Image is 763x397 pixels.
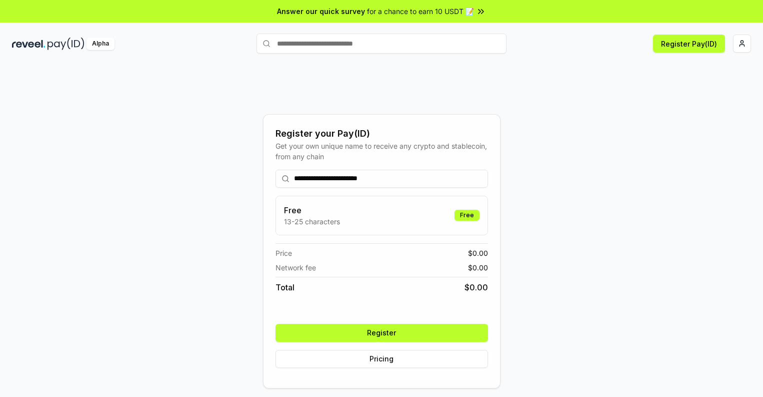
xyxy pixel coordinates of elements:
[284,216,340,227] p: 13-25 characters
[468,248,488,258] span: $ 0.00
[454,210,479,221] div: Free
[275,324,488,342] button: Register
[275,262,316,273] span: Network fee
[47,38,84,50] img: pay_id
[12,38,45,50] img: reveel_dark
[275,350,488,368] button: Pricing
[284,204,340,216] h3: Free
[275,141,488,162] div: Get your own unique name to receive any crypto and stablecoin, from any chain
[275,248,292,258] span: Price
[367,6,474,17] span: for a chance to earn 10 USDT 📝
[275,127,488,141] div: Register your Pay(ID)
[464,281,488,293] span: $ 0.00
[277,6,365,17] span: Answer our quick survey
[275,281,294,293] span: Total
[468,262,488,273] span: $ 0.00
[86,38,114,50] div: Alpha
[653,35,725,53] button: Register Pay(ID)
